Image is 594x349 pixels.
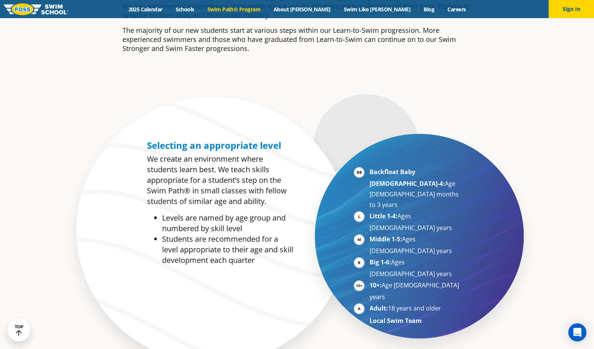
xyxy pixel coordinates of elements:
[441,6,472,13] a: Careers
[370,168,445,188] strong: Backfloat Baby [DEMOGRAPHIC_DATA]-4:
[370,258,391,266] strong: Big 1-6:
[162,213,293,234] li: Levels are named by age group and numbered by skill level
[370,303,462,315] li: 18 years and older
[370,211,462,233] li: Ages [DEMOGRAPHIC_DATA] years
[370,304,388,312] strong: Adult:
[417,6,441,13] a: Blog
[568,323,586,341] div: Open Intercom Messenger
[147,154,293,207] p: We create an environment where students learn best. We teach skills appropriate for a student’s s...
[162,234,293,266] li: Students are recommended for a level appropriate to their age and skill development each quarter
[169,6,201,13] a: Schools
[147,139,281,151] span: Selecting an appropriate level
[122,26,472,53] p: The majority of our new students start at various steps within our Learn-to-Swim progression. Mor...
[4,3,68,15] img: FOSS Swim School Logo
[122,6,169,13] a: 2025 Calendar
[370,234,462,256] li: Ages [DEMOGRAPHIC_DATA] years
[370,317,422,325] strong: Local Swim Team
[370,212,398,220] strong: Little 1-4:
[370,167,462,210] li: Age [DEMOGRAPHIC_DATA] months to 3 years
[267,6,337,13] a: About [PERSON_NAME]
[370,235,402,243] strong: Middle 1-5:
[201,6,267,13] a: Swim Path® Program
[370,280,462,302] li: Age [DEMOGRAPHIC_DATA] years
[15,324,23,336] div: TOP
[337,6,417,13] a: Swim Like [PERSON_NAME]
[370,257,462,279] li: Ages [DEMOGRAPHIC_DATA] years
[370,281,382,289] strong: 10+:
